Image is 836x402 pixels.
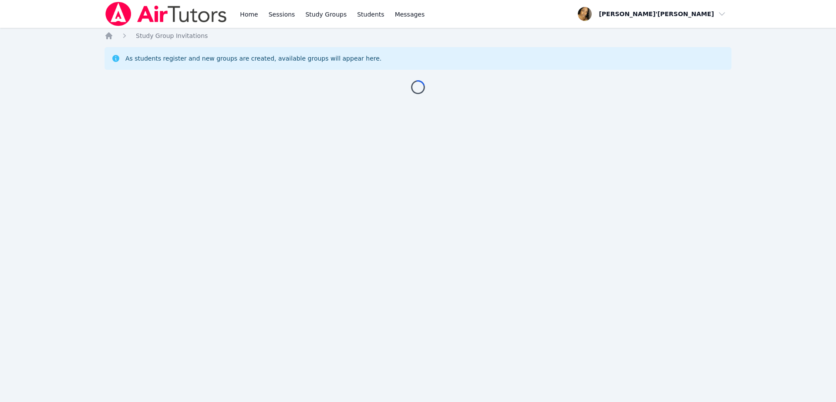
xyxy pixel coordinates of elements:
div: As students register and new groups are created, available groups will appear here. [125,54,381,63]
img: Air Tutors [104,2,228,26]
a: Study Group Invitations [136,31,208,40]
nav: Breadcrumb [104,31,731,40]
span: Messages [395,10,425,19]
span: Study Group Invitations [136,32,208,39]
